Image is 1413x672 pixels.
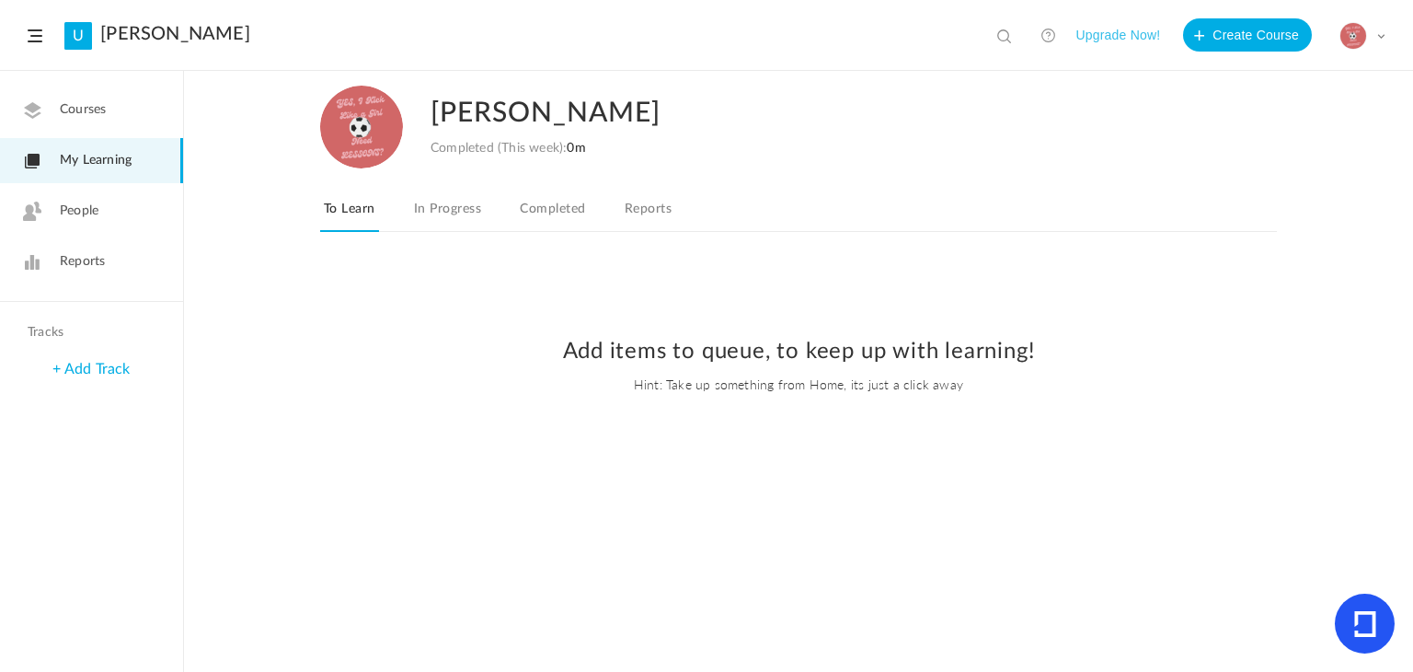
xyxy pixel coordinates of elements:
h2: [PERSON_NAME] [431,86,1196,141]
span: Courses [60,100,106,120]
a: Reports [621,197,675,232]
span: Reports [60,252,105,272]
span: People [60,202,98,221]
a: + Add Track [52,362,130,377]
span: My Learning [60,151,132,170]
h4: Tracks [28,325,151,341]
a: Completed [516,197,589,232]
span: Hint: Take up something from Home, its just a click away [202,375,1395,393]
div: Completed (This week): [431,141,586,156]
span: 0m [567,142,585,155]
a: To Learn [320,197,379,232]
a: In Progress [410,197,485,232]
button: Create Course [1183,18,1312,52]
img: yes-i-kick.png [1340,23,1366,49]
img: yes-i-kick.png [320,86,403,168]
h2: Add items to queue, to keep up with learning! [202,339,1395,365]
button: Upgrade Now! [1075,18,1160,52]
a: U [64,22,92,50]
a: [PERSON_NAME] [100,23,250,45]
